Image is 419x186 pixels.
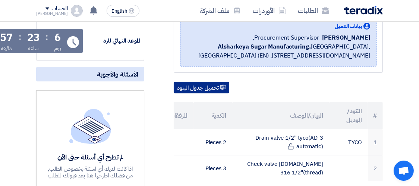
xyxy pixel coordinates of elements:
div: Open chat [394,161,414,181]
div: الحساب [51,6,67,12]
td: Check valve [DOMAIN_NAME] 316 1/2"(thread) [232,155,329,182]
img: Teradix logo [344,6,383,15]
button: تحميل جدول البنود [174,82,229,94]
td: 1 [368,129,383,155]
img: empty_state_list.svg [69,109,111,144]
div: يوم [54,44,61,52]
img: profile_test.png [71,5,83,17]
div: لم تطرح أي أسئلة حتى الآن [47,153,133,161]
div: : [19,30,21,44]
a: ملف الشركة [194,2,247,19]
div: : [45,30,48,44]
th: الكمية [193,102,232,129]
button: English [107,5,139,17]
a: الطلبات [292,2,335,19]
a: الأوردرات [247,2,292,19]
div: [PERSON_NAME] [36,12,68,16]
td: TYCO [329,129,368,155]
th: # [368,102,383,129]
div: الموعد النهائي للرد [84,37,140,45]
div: ساعة [28,44,39,52]
div: 23 [27,32,40,43]
td: Drain valve 1/2" tyco(AD-3 automatic) [232,129,329,155]
span: [PERSON_NAME] [322,33,370,42]
div: دقيقة [1,44,12,52]
th: البيان/الوصف [232,102,329,129]
span: [GEOGRAPHIC_DATA], [GEOGRAPHIC_DATA] (EN) ,[STREET_ADDRESS][DOMAIN_NAME] [186,42,370,60]
th: الكود/الموديل [329,102,368,129]
td: 2 [368,155,383,182]
th: المرفقات [155,102,193,129]
div: اذا كانت لديك أي اسئلة بخصوص الطلب, من فضلك اطرحها هنا بعد قبولك للطلب [47,165,133,179]
b: Alsharkeya Sugar Manufacturing, [218,42,311,51]
span: English [111,9,127,14]
td: 2 Pieces [193,129,232,155]
span: Procurement Supervisor, [253,33,319,42]
span: بيانات العميل [335,22,362,30]
td: 3 Pieces [193,155,232,182]
div: 6 [54,32,61,43]
span: الأسئلة والأجوبة [97,70,138,78]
